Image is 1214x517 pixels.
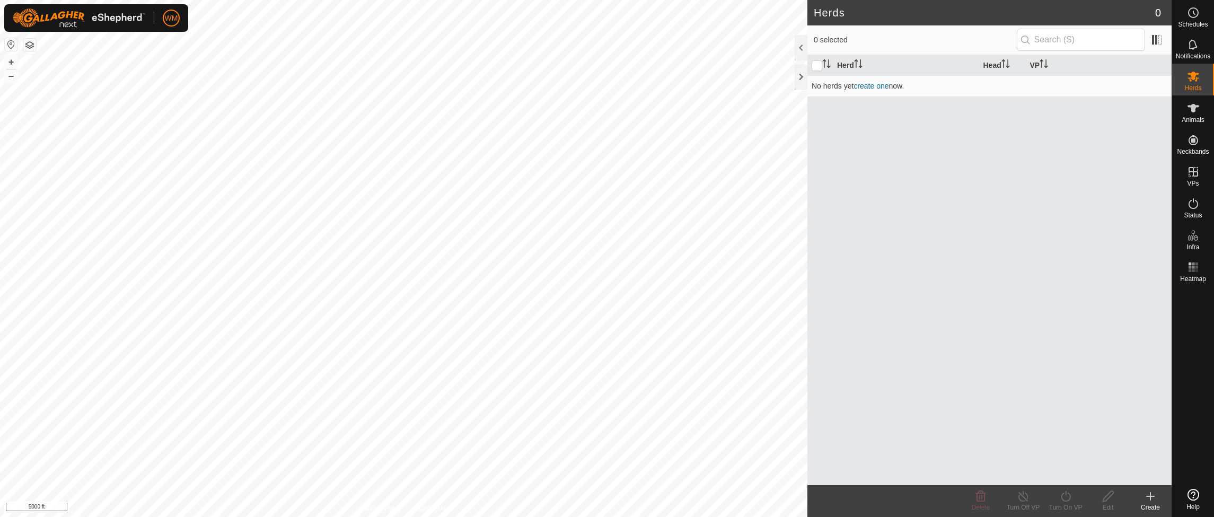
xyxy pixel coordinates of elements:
a: Privacy Policy [362,503,401,513]
p-sorticon: Activate to sort [854,61,863,69]
span: Notifications [1176,53,1210,59]
span: Delete [972,504,990,511]
a: create one [854,82,888,90]
span: Herds [1184,85,1201,91]
a: Help [1172,485,1214,514]
input: Search (S) [1017,29,1145,51]
th: Herd [833,55,979,76]
a: Contact Us [414,503,445,513]
span: Infra [1186,244,1199,250]
div: Create [1129,503,1172,512]
div: Turn On VP [1044,503,1087,512]
td: No herds yet now. [807,75,1172,97]
th: Head [979,55,1026,76]
span: 0 selected [814,34,1017,46]
span: Schedules [1178,21,1208,28]
button: Map Layers [23,39,36,51]
p-sorticon: Activate to sort [1040,61,1048,69]
div: Edit [1087,503,1129,512]
button: Reset Map [5,38,17,51]
span: Status [1184,212,1202,218]
button: + [5,56,17,68]
th: VP [1026,55,1172,76]
p-sorticon: Activate to sort [1001,61,1010,69]
span: Help [1186,504,1200,510]
span: VPs [1187,180,1199,187]
span: Heatmap [1180,276,1206,282]
div: Turn Off VP [1002,503,1044,512]
h2: Herds [814,6,1155,19]
span: Animals [1182,117,1204,123]
img: Gallagher Logo [13,8,145,28]
span: Neckbands [1177,148,1209,155]
span: WM [165,13,178,24]
p-sorticon: Activate to sort [822,61,831,69]
button: – [5,69,17,82]
span: 0 [1155,5,1161,21]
